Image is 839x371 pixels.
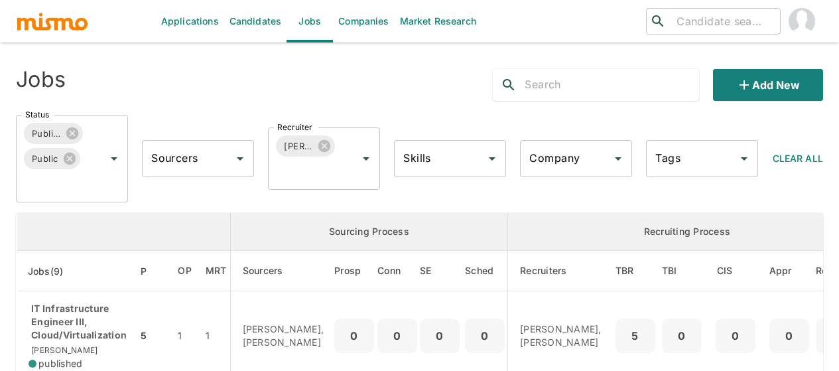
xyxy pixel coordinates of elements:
button: Open [609,149,627,168]
button: Open [483,149,501,168]
p: [PERSON_NAME], [PERSON_NAME] [520,323,602,349]
label: Recruiter [277,121,312,133]
th: Sent Emails [417,251,462,291]
th: Approved [766,251,812,291]
th: Open Positions [167,251,202,291]
th: Connections [377,251,417,291]
th: Priority [137,251,167,291]
th: Prospects [334,251,377,291]
p: 0 [775,327,804,345]
p: [PERSON_NAME], [PERSON_NAME] [243,323,324,349]
th: Sourcers [230,251,334,291]
label: Status [25,109,49,120]
button: Open [231,149,249,168]
span: Jobs(9) [28,263,81,279]
span: [PERSON_NAME] [29,345,97,355]
th: Client Interview Scheduled [705,251,766,291]
th: Sched [462,251,508,291]
div: Published [24,123,83,144]
th: To Be Interviewed [659,251,705,291]
img: logo [16,11,89,31]
th: Sourcing Process [230,213,508,251]
p: 0 [721,327,750,345]
p: 5 [621,327,650,345]
p: 0 [470,327,499,345]
input: Search [525,74,699,96]
div: [PERSON_NAME] [276,135,335,157]
span: P [141,263,164,279]
h4: Jobs [16,66,66,93]
span: Public [24,151,66,167]
p: 0 [383,327,412,345]
button: Add new [713,69,823,101]
p: 0 [340,327,369,345]
p: IT Infrastructure Engineer III, Cloud/Virtualization [29,302,127,342]
th: To Be Reviewed [612,251,659,291]
button: Open [357,149,375,168]
input: Candidate search [671,12,775,31]
img: Maia Reyes [789,8,815,35]
button: Open [105,149,123,168]
button: search [493,69,525,101]
span: Published [24,126,69,141]
span: [PERSON_NAME] [276,139,321,154]
th: Market Research Total [202,251,230,291]
th: Recruiters [508,251,612,291]
p: 0 [425,327,454,345]
div: Public [24,148,80,169]
p: 0 [667,327,696,345]
span: Clear All [773,153,823,164]
button: Open [735,149,753,168]
span: published [38,357,82,370]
